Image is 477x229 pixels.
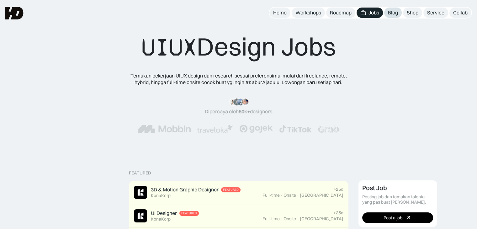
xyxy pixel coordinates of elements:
div: Design Jobs [141,31,336,62]
img: Job Image [134,209,147,222]
a: Blog [384,8,402,18]
div: Full-time [262,193,280,198]
a: Service [423,8,448,18]
div: Home [273,9,287,16]
div: KonaKorp [151,216,171,222]
a: Job Image3D & Motion Graphic DesignerFeaturedKonaKorp>25dFull-time·Onsite·[GEOGRAPHIC_DATA] [129,181,348,204]
div: Blog [388,9,398,16]
a: Collab [449,8,471,18]
div: Onsite [284,216,296,221]
a: Post a job [362,212,433,223]
div: Posting job dan temukan talenta yang pas buat [PERSON_NAME]. [362,194,433,205]
div: Featured [181,211,197,215]
a: Jobs [357,8,383,18]
div: Jobs [368,9,379,16]
a: Home [269,8,290,18]
div: · [280,216,283,221]
div: [GEOGRAPHIC_DATA] [300,216,343,221]
div: UI Designer [151,210,177,216]
a: Shop [403,8,422,18]
div: [GEOGRAPHIC_DATA] [300,193,343,198]
span: 50k+ [239,108,250,114]
div: Shop [407,9,418,16]
div: Service [427,9,444,16]
div: Featured [129,170,151,176]
span: UIUX [141,32,197,62]
div: Dipercaya oleh designers [205,108,272,115]
a: Roadmap [326,8,355,18]
div: Post a job [384,215,402,221]
div: Post Job [362,184,387,192]
div: >25d [333,210,343,216]
div: · [297,216,299,221]
div: Full-time [262,216,280,221]
img: Job Image [134,186,147,199]
a: Job ImageUI DesignerFeaturedKonaKorp>25dFull-time·Onsite·[GEOGRAPHIC_DATA] [129,204,348,228]
div: · [280,193,283,198]
div: 3D & Motion Graphic Designer [151,186,219,193]
div: Temukan pekerjaan UIUX design dan research sesuai preferensimu, mulai dari freelance, remote, hyb... [126,72,352,86]
div: Onsite [284,193,296,198]
div: Collab [453,9,468,16]
div: >25d [333,187,343,192]
div: KonaKorp [151,193,171,198]
div: · [297,193,299,198]
div: Roadmap [330,9,352,16]
div: Featured [223,188,239,192]
div: Workshops [295,9,321,16]
a: Workshops [292,8,325,18]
